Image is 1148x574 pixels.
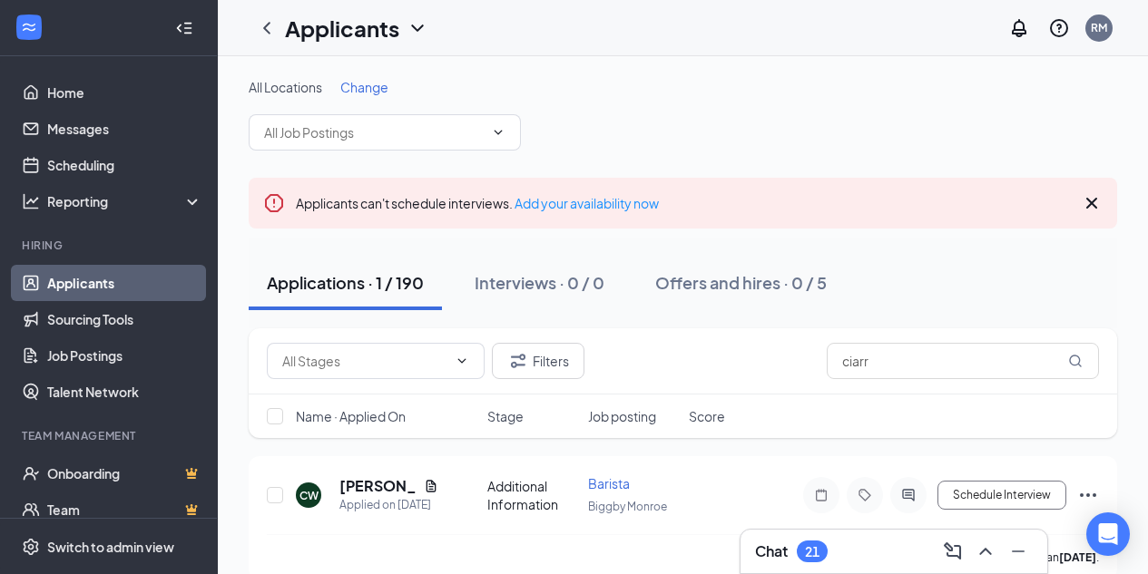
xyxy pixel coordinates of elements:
a: Sourcing Tools [47,301,202,337]
svg: Collapse [175,19,193,37]
svg: Note [810,488,832,502]
a: Messages [47,111,202,147]
h3: Chat [755,541,788,561]
a: Add your availability now [515,195,659,211]
svg: MagnifyingGlass [1068,354,1083,368]
svg: Document [424,479,438,493]
div: Additional Information [487,477,577,513]
svg: Minimize [1007,540,1029,562]
svg: WorkstreamLogo [20,18,38,36]
div: CW [299,488,319,503]
span: Stage [487,407,524,425]
svg: ChevronDown [407,17,428,39]
a: Job Postings [47,337,202,374]
a: OnboardingCrown [47,455,202,491]
svg: Ellipses [1077,484,1099,506]
span: Biggby Monroe [588,500,667,513]
svg: Filter [507,350,529,372]
span: Barista [588,475,630,491]
span: Change [340,79,388,95]
svg: Settings [22,538,40,556]
div: RM [1091,20,1107,35]
a: Home [47,74,202,111]
div: Interviews · 0 / 0 [475,271,604,294]
span: Job posting [588,407,656,425]
button: ComposeMessage [938,537,967,566]
svg: Notifications [1008,17,1030,39]
input: All Job Postings [264,122,484,142]
input: All Stages [282,351,447,371]
svg: ChevronLeft [256,17,278,39]
input: Search in applications [827,343,1099,379]
a: Talent Network [47,374,202,410]
a: Scheduling [47,147,202,183]
svg: Tag [854,488,876,502]
svg: ComposeMessage [942,540,964,562]
h5: [PERSON_NAME] [339,476,417,496]
svg: ChevronDown [455,354,469,368]
svg: Cross [1081,192,1103,214]
div: Reporting [47,192,203,210]
span: Score [689,407,725,425]
svg: Analysis [22,192,40,210]
button: ChevronUp [971,537,1000,566]
a: TeamCrown [47,491,202,528]
svg: Error [263,192,285,214]
div: Applied on [DATE] [339,496,438,514]
svg: QuestionInfo [1048,17,1070,39]
div: Switch to admin view [47,538,174,556]
a: Applicants [47,265,202,301]
button: Filter Filters [492,343,584,379]
span: Name · Applied On [296,407,406,425]
b: [DATE] [1059,550,1096,564]
div: 21 [805,544,819,559]
svg: ChevronUp [975,540,996,562]
button: Minimize [1004,537,1033,566]
h1: Applicants [285,13,399,44]
span: Applicants can't schedule interviews. [296,195,659,211]
div: Open Intercom Messenger [1086,512,1130,556]
div: Hiring [22,238,199,253]
span: All Locations [249,79,322,95]
div: Offers and hires · 0 / 5 [655,271,827,294]
div: Applications · 1 / 190 [267,271,424,294]
div: Team Management [22,428,199,443]
svg: ChevronDown [491,125,505,140]
svg: ActiveChat [898,488,919,502]
button: Schedule Interview [937,481,1066,510]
